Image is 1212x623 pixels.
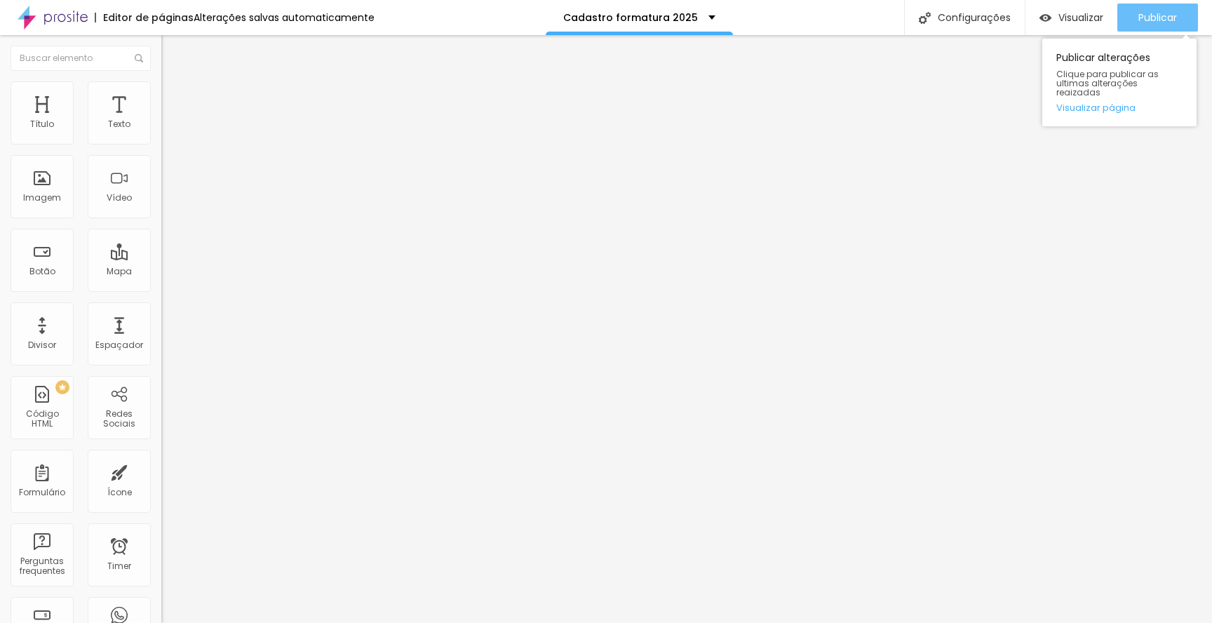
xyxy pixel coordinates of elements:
[194,13,375,22] div: Alterações salvas automaticamente
[1058,12,1103,23] span: Visualizar
[29,267,55,276] div: Botão
[19,488,65,497] div: Formulário
[563,13,698,22] p: Cadastro formatura 2025
[107,193,132,203] div: Vídeo
[23,193,61,203] div: Imagem
[1025,4,1117,32] button: Visualizar
[1056,103,1183,112] a: Visualizar página
[14,556,69,577] div: Perguntas frequentes
[1039,12,1051,24] img: view-1.svg
[161,35,1212,623] iframe: Editor
[107,488,132,497] div: Ícone
[28,340,56,350] div: Divisor
[14,409,69,429] div: Código HTML
[1138,12,1177,23] span: Publicar
[30,119,54,129] div: Título
[108,119,130,129] div: Texto
[11,46,151,71] input: Buscar elemento
[1042,39,1197,126] div: Publicar alterações
[95,13,194,22] div: Editor de páginas
[135,54,143,62] img: Icone
[95,340,143,350] div: Espaçador
[91,409,147,429] div: Redes Sociais
[1056,69,1183,98] span: Clique para publicar as ultimas alterações reaizadas
[1117,4,1198,32] button: Publicar
[919,12,931,24] img: Icone
[107,267,132,276] div: Mapa
[107,561,131,571] div: Timer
